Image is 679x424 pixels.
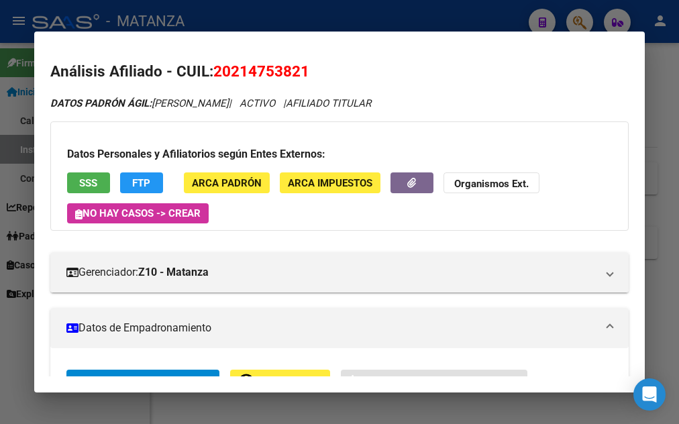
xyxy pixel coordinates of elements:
[254,374,322,386] span: Movimientos
[288,177,372,189] span: ARCA Impuestos
[454,178,529,190] strong: Organismos Ext.
[50,252,629,293] mat-expansion-panel-header: Gerenciador:Z10 - Matanza
[75,207,201,219] span: No hay casos -> Crear
[79,177,97,189] span: SSS
[50,97,229,109] span: [PERSON_NAME]
[280,172,380,193] button: ARCA Impuestos
[138,264,209,280] strong: Z10 - Matanza
[184,172,270,193] button: ARCA Padrón
[286,97,371,109] span: AFILIADO TITULAR
[50,308,629,348] mat-expansion-panel-header: Datos de Empadronamiento
[230,370,330,390] button: Movimientos
[364,374,519,386] span: Sin Certificado Discapacidad
[443,172,539,193] button: Organismos Ext.
[120,172,163,193] button: FTP
[50,97,371,109] i: | ACTIVO |
[192,177,262,189] span: ARCA Padrón
[132,177,150,189] span: FTP
[67,203,209,223] button: No hay casos -> Crear
[67,146,613,162] h3: Datos Personales y Afiliatorios según Entes Externos:
[66,264,597,280] mat-panel-title: Gerenciador:
[66,320,597,336] mat-panel-title: Datos de Empadronamiento
[50,60,629,83] h2: Análisis Afiliado - CUIL:
[66,370,219,390] button: Enviar Credencial Digital
[341,370,527,390] button: Sin Certificado Discapacidad
[50,97,152,109] strong: DATOS PADRÓN ÁGIL:
[238,371,254,387] mat-icon: remove_red_eye
[633,378,666,411] div: Open Intercom Messenger
[213,62,309,80] span: 20214753821
[74,374,211,386] span: Enviar Credencial Digital
[67,172,110,193] button: SSS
